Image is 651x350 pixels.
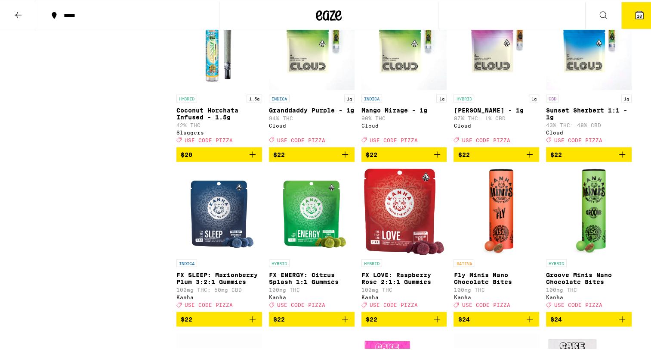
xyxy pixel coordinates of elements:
button: Add to bag [361,310,447,325]
span: $22 [366,314,377,321]
span: USE CODE PIZZA [370,136,418,141]
button: Add to bag [176,146,262,160]
div: Cloud [454,121,539,127]
span: USE CODE PIZZA [370,300,418,306]
button: Add to bag [361,146,447,160]
p: FX LOVE: Raspberry Rose 2:1:1 Gummies [361,270,447,284]
p: 1.5g [247,93,262,101]
div: Kanha [454,293,539,298]
button: Add to bag [546,146,632,160]
span: USE CODE PIZZA [277,300,325,306]
p: HYBRID [454,93,474,101]
p: INDICA [269,93,290,101]
p: 100mg THC [546,285,632,291]
p: 1g [344,93,355,101]
p: Sunset Sherbert 1:1 - 1g [546,105,632,119]
div: Kanha [269,293,355,298]
p: SATIVA [454,258,474,266]
button: Add to bag [454,310,539,325]
img: Kanha - Fly Minis Nano Chocolate Bites [480,167,513,253]
div: Sluggers [176,128,262,134]
div: Cloud [269,121,355,127]
p: Mango Mirage - 1g [361,105,447,112]
p: FX SLEEP: Marionberry Plum 3:2:1 Gummies [176,270,262,284]
a: Open page for Coconut Horchata Infused - 1.5g from Sluggers [176,3,262,146]
span: $24 [458,314,469,321]
p: 90% THC [361,114,447,119]
span: $22 [366,150,377,156]
a: Open page for Runtz - 1g from Cloud [454,3,539,146]
span: $22 [273,314,285,321]
p: 1g [621,93,632,101]
p: Granddaddy Purple - 1g [269,105,355,112]
p: 100mg THC [454,285,539,291]
p: 1g [529,93,539,101]
span: $22 [458,150,469,156]
p: 100mg THC [361,285,447,291]
a: Open page for FX LOVE: Raspberry Rose 2:1:1 Gummies from Kanha [361,167,447,310]
p: INDICA [176,258,197,266]
img: Cloud - Runtz - 1g [454,3,539,89]
a: Open page for Granddaddy Purple - 1g from Cloud [269,3,355,146]
span: $24 [550,314,562,321]
button: Add to bag [454,146,539,160]
span: USE CODE PIZZA [462,300,510,306]
div: Kanha [361,293,447,298]
p: 43% THC: 48% CBD [546,121,632,126]
a: Open page for Groove Minis Nano Chocolate Bites from Kanha [546,167,632,310]
a: Open page for Sunset Sherbert 1:1 - 1g from Cloud [546,3,632,146]
button: Add to bag [269,310,355,325]
p: HYBRID [269,258,290,266]
img: Kanha - FX SLEEP: Marionberry Plum 3:2:1 Gummies [183,167,255,253]
p: INDICA [361,93,382,101]
p: HYBRID [546,258,567,266]
button: Add to bag [176,310,262,325]
div: Kanha [176,293,262,298]
p: FX ENERGY: Citrus Splash 1:1 Gummies [269,270,355,284]
p: 94% THC [269,114,355,119]
img: Kanha - FX ENERGY: Citrus Splash 1:1 Gummies [276,167,348,253]
span: USE CODE PIZZA [462,136,510,141]
span: $20 [181,150,192,156]
p: Fly Minis Nano Chocolate Bites [454,270,539,284]
button: Add to bag [269,146,355,160]
span: 10 [637,12,642,17]
img: Kanha - FX LOVE: Raspberry Rose 2:1:1 Gummies [364,167,444,253]
img: Kanha - Groove Minis Nano Chocolate Bites [572,167,606,253]
img: Cloud - Sunset Sherbert 1:1 - 1g [546,3,632,89]
span: USE CODE PIZZA [554,300,602,306]
p: 42% THC [176,121,262,126]
p: 100mg THC [269,285,355,291]
span: USE CODE PIZZA [185,300,233,306]
img: Cloud - Granddaddy Purple - 1g [269,3,355,89]
span: USE CODE PIZZA [185,136,233,141]
div: Kanha [546,293,632,298]
div: Cloud [361,121,447,127]
span: $22 [273,150,285,156]
p: 100mg THC: 50mg CBD [176,285,262,291]
div: Cloud [546,128,632,134]
p: HYBRID [361,258,382,266]
a: Open page for Mango Mirage - 1g from Cloud [361,3,447,146]
p: 87% THC: 1% CBD [454,114,539,119]
p: [PERSON_NAME] - 1g [454,105,539,112]
span: USE CODE PIZZA [277,136,325,141]
span: USE CODE PIZZA [554,136,602,141]
a: Open page for Fly Minis Nano Chocolate Bites from Kanha [454,167,539,310]
span: $22 [550,150,562,156]
p: CBD [546,93,559,101]
a: Open page for FX SLEEP: Marionberry Plum 3:2:1 Gummies from Kanha [176,167,262,310]
p: Groove Minis Nano Chocolate Bites [546,270,632,284]
p: 1g [436,93,447,101]
p: Coconut Horchata Infused - 1.5g [176,105,262,119]
span: $22 [181,314,192,321]
p: HYBRID [176,93,197,101]
button: Add to bag [546,310,632,325]
a: Open page for FX ENERGY: Citrus Splash 1:1 Gummies from Kanha [269,167,355,310]
img: Sluggers - Coconut Horchata Infused - 1.5g [176,3,262,89]
img: Cloud - Mango Mirage - 1g [361,3,447,89]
